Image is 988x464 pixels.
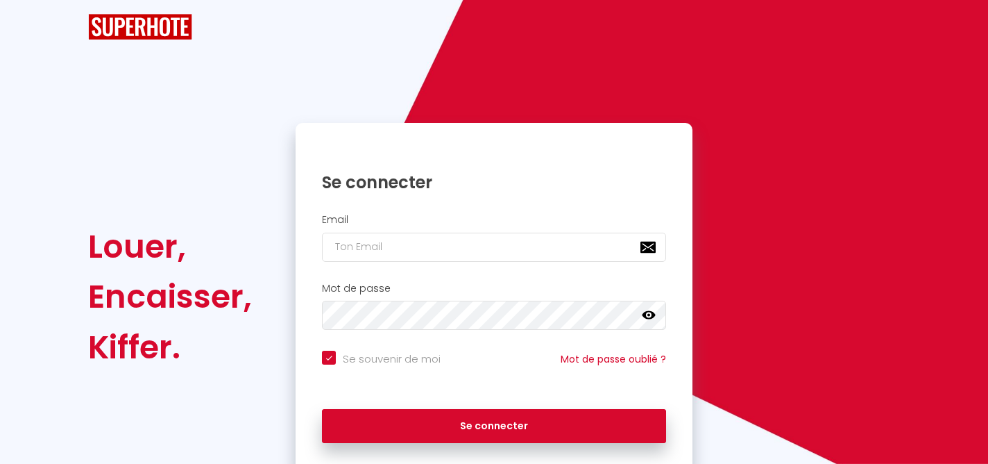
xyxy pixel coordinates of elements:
[88,272,252,322] div: Encaisser,
[322,172,666,193] h1: Se connecter
[88,322,252,372] div: Kiffer.
[322,214,666,226] h2: Email
[561,352,666,366] a: Mot de passe oublié ?
[322,409,666,444] button: Se connecter
[322,283,666,295] h2: Mot de passe
[88,14,192,40] img: SuperHote logo
[88,222,252,272] div: Louer,
[322,233,666,262] input: Ton Email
